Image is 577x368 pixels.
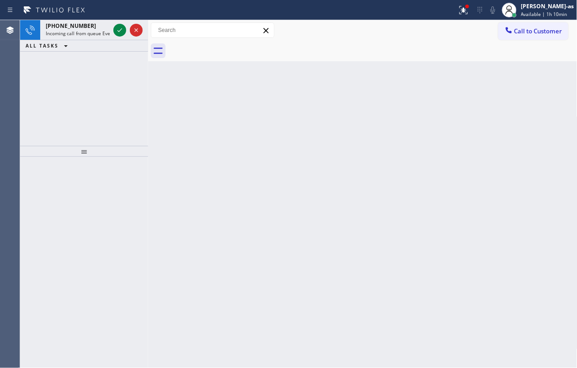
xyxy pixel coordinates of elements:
[498,22,568,40] button: Call to Customer
[46,22,96,30] span: [PHONE_NUMBER]
[151,23,274,37] input: Search
[521,11,567,17] span: Available | 1h 10min
[113,24,126,37] button: Accept
[521,2,574,10] div: [PERSON_NAME]-as
[130,24,143,37] button: Reject
[20,40,77,51] button: ALL TASKS
[486,4,499,16] button: Mute
[26,43,59,49] span: ALL TASKS
[46,30,125,37] span: Incoming call from queue Everybody
[514,27,562,35] span: Call to Customer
